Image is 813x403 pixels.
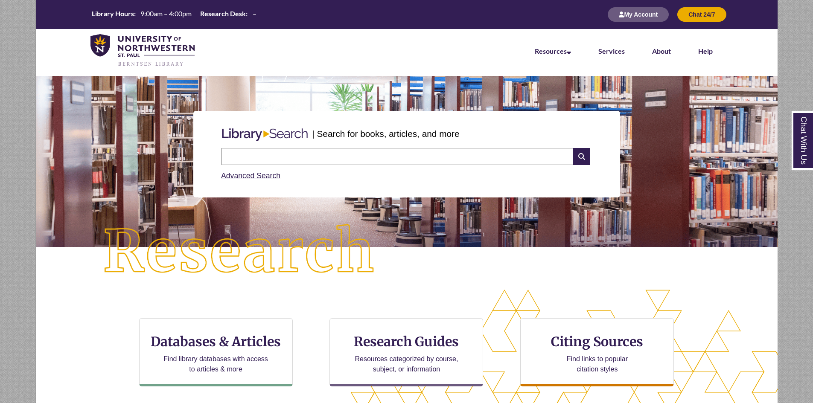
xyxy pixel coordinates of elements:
h3: Databases & Articles [146,333,286,350]
button: My Account [608,7,669,22]
p: | Search for books, articles, and more [312,127,459,140]
a: Advanced Search [221,171,280,180]
span: 9:00am – 4:00pm [140,9,192,17]
a: Research Guides Resources categorized by course, subject, or information [329,318,483,386]
a: Hours Today [88,9,260,20]
a: About [652,47,671,55]
h3: Research Guides [337,333,476,350]
button: Chat 24/7 [677,7,726,22]
p: Find library databases with access to articles & more [160,354,271,374]
th: Library Hours: [88,9,137,18]
img: Libary Search [218,125,312,145]
i: Search [573,148,589,165]
a: Citing Sources Find links to popular citation styles [520,318,674,386]
a: Services [598,47,625,55]
a: Resources [535,47,571,55]
p: Resources categorized by course, subject, or information [351,354,462,374]
h3: Citing Sources [545,333,650,350]
a: Help [698,47,713,55]
a: Databases & Articles Find library databases with access to articles & more [139,318,293,386]
p: Find links to popular citation styles [556,354,639,374]
th: Research Desk: [197,9,249,18]
img: Research [73,194,406,310]
span: – [253,9,256,17]
img: UNWSP Library Logo [90,34,195,67]
a: My Account [608,11,669,18]
a: Chat 24/7 [677,11,726,18]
